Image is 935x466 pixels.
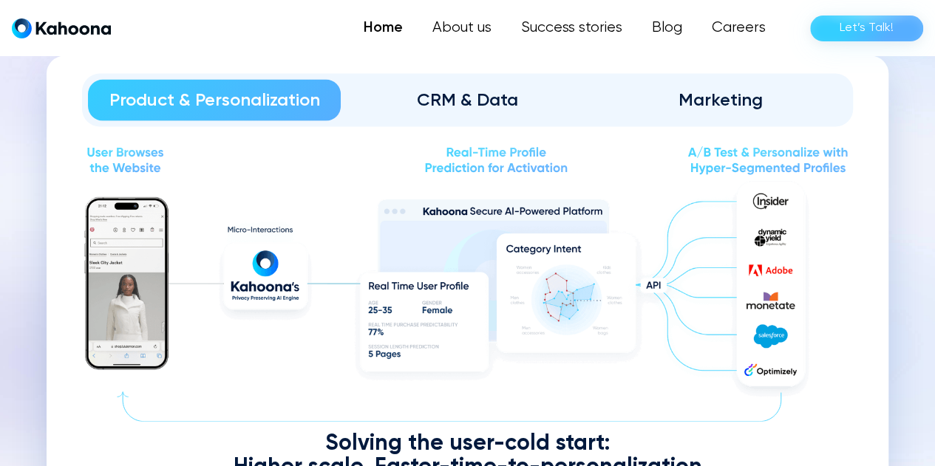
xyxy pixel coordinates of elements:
[12,18,111,39] a: home
[810,16,923,41] a: Let’s Talk!
[109,89,320,112] div: Product & Personalization
[418,13,506,43] a: About us
[840,16,894,40] div: Let’s Talk!
[637,13,697,43] a: Blog
[349,13,418,43] a: Home
[506,13,637,43] a: Success stories
[361,89,573,112] div: CRM & Data
[615,89,826,112] div: Marketing
[697,13,781,43] a: Careers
